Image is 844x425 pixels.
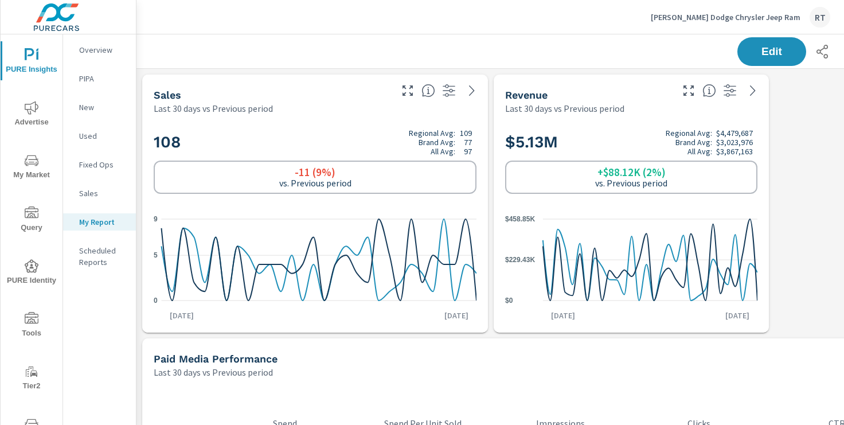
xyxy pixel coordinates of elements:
[63,156,136,173] div: Fixed Ops
[63,127,136,145] div: Used
[63,242,136,271] div: Scheduled Reports
[543,310,583,321] p: [DATE]
[154,102,273,115] p: Last 30 days vs Previous period
[505,215,535,223] text: $458.85K
[505,89,548,101] h5: Revenue
[63,70,136,87] div: PIPA
[79,216,127,228] p: My Report
[595,178,667,188] p: vs. Previous period
[460,128,472,138] p: 109
[4,312,59,340] span: Tools
[154,365,273,379] p: Last 30 days vs Previous period
[79,73,127,84] p: PIPA
[295,166,335,178] h6: -11 (9%)
[651,12,800,22] p: [PERSON_NAME] Dodge Chrysler Jeep Ram
[716,128,753,138] p: $4,479,687
[154,89,181,101] h5: Sales
[811,40,834,63] button: Share Report
[79,44,127,56] p: Overview
[4,365,59,393] span: Tier2
[154,353,278,365] h5: Paid Media Performance
[79,188,127,199] p: Sales
[79,130,127,142] p: Used
[717,310,757,321] p: [DATE]
[505,296,513,304] text: $0
[63,213,136,231] div: My Report
[749,46,795,57] span: Edit
[4,259,59,287] span: PURE Identity
[4,101,59,129] span: Advertise
[810,7,830,28] div: RT
[737,37,806,66] button: Edit
[409,128,455,138] p: Regional Avg:
[505,255,535,263] text: $229.43K
[162,310,202,321] p: [DATE]
[463,81,481,100] a: See more details in report
[79,245,127,268] p: Scheduled Reports
[154,296,158,304] text: 0
[436,310,476,321] p: [DATE]
[79,159,127,170] p: Fixed Ops
[154,128,476,156] h2: 108
[154,215,158,223] text: 9
[4,206,59,235] span: Query
[79,102,127,113] p: New
[4,48,59,76] span: PURE Insights
[505,128,757,156] h2: $5.13M
[279,178,351,188] p: vs. Previous period
[464,147,472,156] p: 97
[666,128,712,138] p: Regional Avg:
[63,41,136,59] div: Overview
[505,102,624,115] p: Last 30 days vs Previous period
[63,185,136,202] div: Sales
[716,138,753,147] p: $3,023,976
[63,99,136,116] div: New
[431,147,455,156] p: All Avg:
[419,138,455,147] p: Brand Avg:
[716,147,753,156] p: $3,867,163
[4,154,59,182] span: My Market
[421,84,435,98] span: Number of vehicles sold by the dealership over the selected date range. [Source: This data is sou...
[597,166,666,178] h6: +$88.12K (2%)
[154,251,158,259] text: 5
[675,138,712,147] p: Brand Avg:
[687,147,712,156] p: All Avg:
[744,81,762,100] a: See more details in report
[464,138,472,147] p: 77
